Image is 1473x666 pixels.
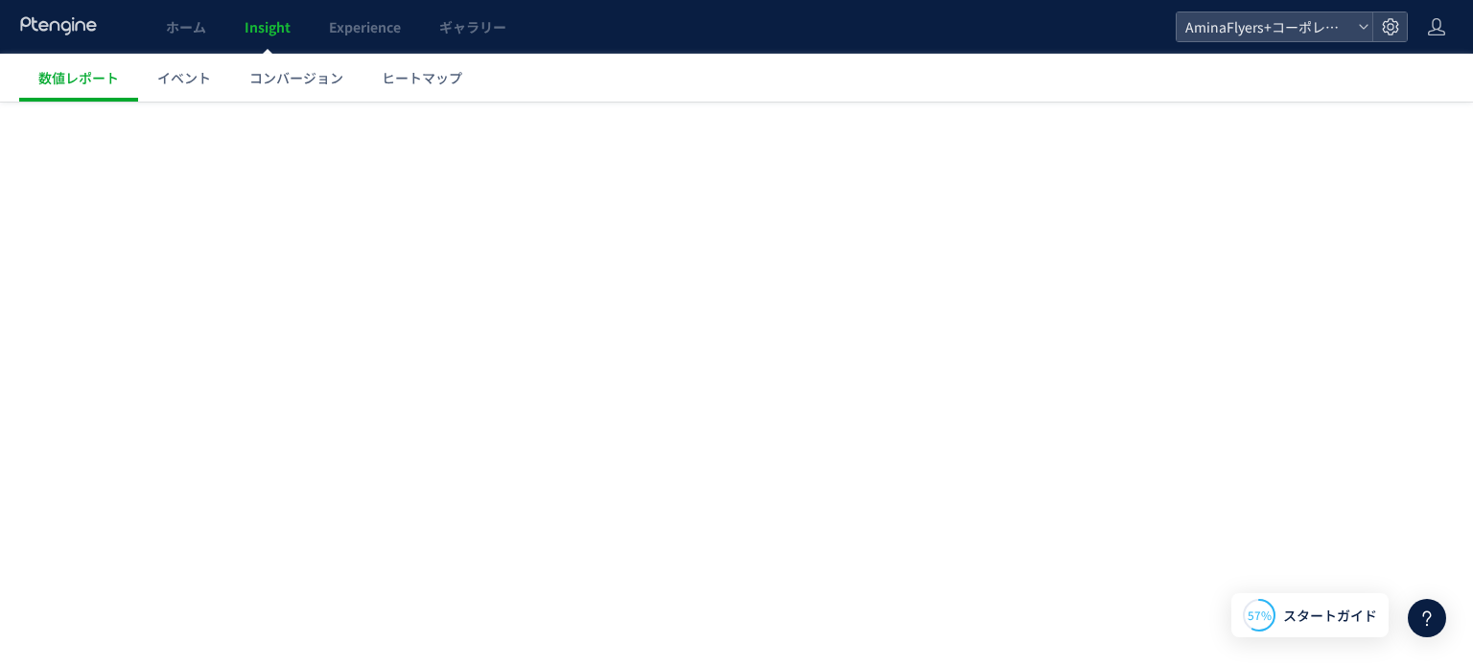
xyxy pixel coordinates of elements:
[439,17,506,36] span: ギャラリー
[157,68,211,87] span: イベント
[249,68,343,87] span: コンバージョン
[1180,12,1350,41] span: AminaFlyers+コーポレートサイト
[38,68,119,87] span: 数値レポート
[1248,607,1272,623] span: 57%
[245,17,291,36] span: Insight
[1283,606,1377,626] span: スタートガイド
[166,17,206,36] span: ホーム
[329,17,401,36] span: Experience
[382,68,462,87] span: ヒートマップ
